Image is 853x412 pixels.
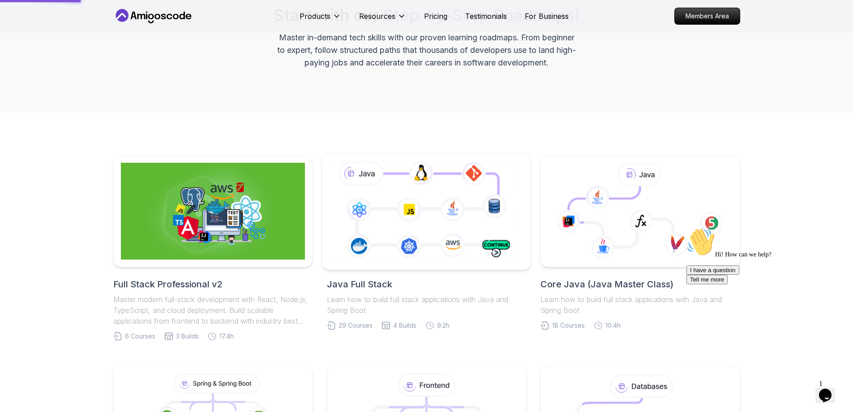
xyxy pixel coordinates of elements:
[393,321,416,330] span: 4 Builds
[4,51,45,60] button: Tell me more
[815,376,844,403] iframe: chat widget
[359,11,395,22] p: Resources
[675,8,740,24] p: Members Area
[4,27,89,34] span: Hi! How can we help?
[113,294,313,326] p: Master modern full-stack development with React, Node.js, TypeScript, and cloud deployment. Build...
[552,321,585,330] span: 18 Courses
[327,294,526,316] p: Learn how to build full stack applications with Java and Spring Boot
[540,294,740,316] p: Learn how to build full stack applications with Java and Spring Boot
[327,278,526,291] h2: Java Full Stack
[465,11,507,22] a: Testimonials
[674,8,740,25] a: Members Area
[276,31,577,69] p: Master in-demand tech skills with our proven learning roadmaps. From beginner to expert, follow s...
[437,321,450,330] span: 9.2h
[525,11,569,22] a: For Business
[113,155,313,341] a: Full Stack Professional v2Full Stack Professional v2Master modern full-stack development with Rea...
[121,163,305,260] img: Full Stack Professional v2
[540,278,740,291] h2: Core Java (Java Master Class)
[327,155,526,330] a: Java Full StackLearn how to build full stack applications with Java and Spring Boot29 Courses4 Bu...
[4,4,32,32] img: :wave:
[4,41,56,51] button: I have a question
[300,11,330,22] p: Products
[540,155,740,330] a: Core Java (Java Master Class)Learn how to build full stack applications with Java and Spring Boot...
[300,11,341,29] button: Products
[4,4,165,60] div: 👋Hi! How can we help?I have a questionTell me more
[424,11,447,22] a: Pricing
[113,278,313,291] h2: Full Stack Professional v2
[683,224,844,372] iframe: chat widget
[359,11,406,29] button: Resources
[125,332,155,341] span: 6 Courses
[176,332,199,341] span: 3 Builds
[219,332,234,341] span: 17.4h
[339,321,373,330] span: 29 Courses
[605,321,621,330] span: 10.4h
